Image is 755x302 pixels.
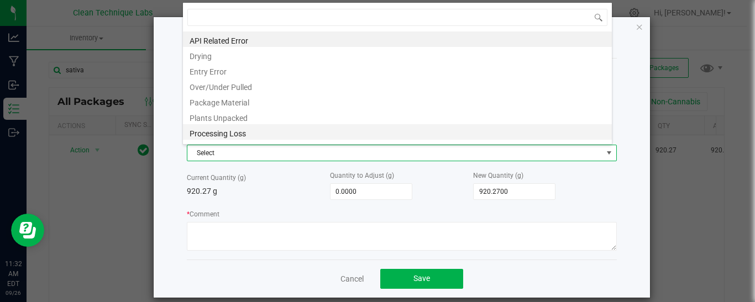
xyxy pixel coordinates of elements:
label: Current Quantity (g) [187,173,246,183]
label: Quantity to Adjust (g) [330,171,394,181]
button: Save [380,269,463,289]
input: 0 [331,184,412,199]
span: Select [187,145,602,161]
label: Comment [187,209,219,219]
a: Cancel [340,273,364,284]
span: Save [413,274,430,283]
iframe: Resource center [11,214,44,247]
p: 920.27 g [187,186,330,197]
input: 0 [474,184,555,199]
label: New Quantity (g) [473,171,523,181]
